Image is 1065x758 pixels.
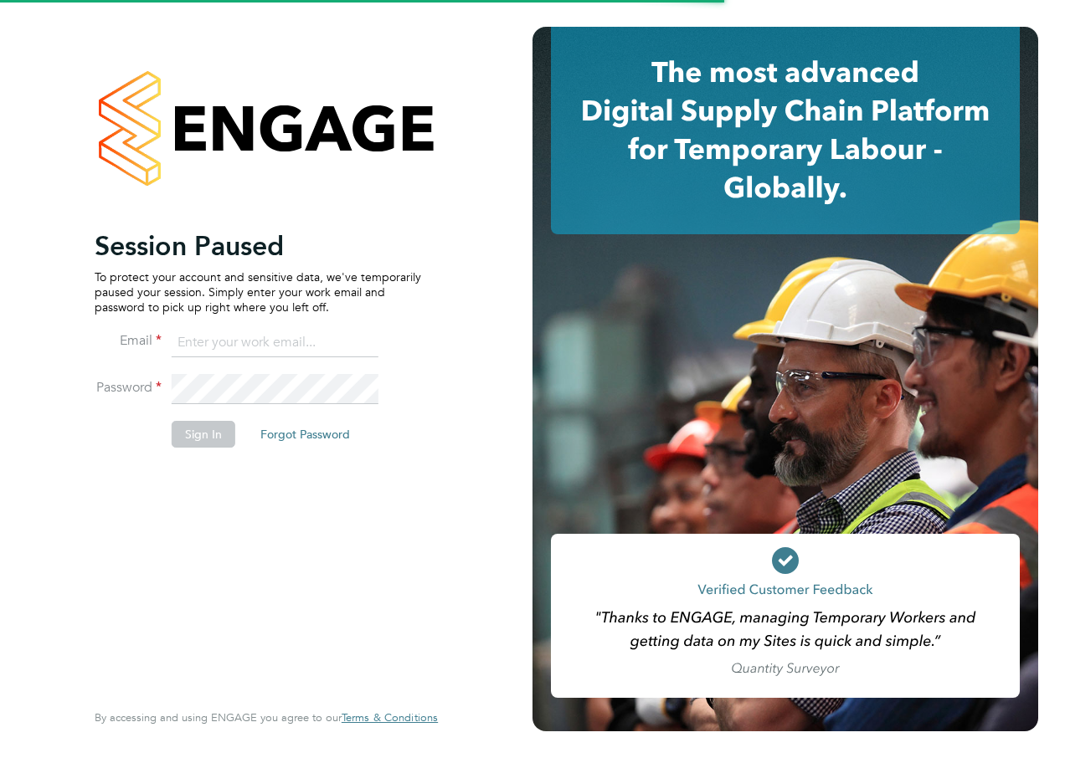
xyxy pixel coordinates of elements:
[95,332,162,350] label: Email
[172,328,378,358] input: Enter your work email...
[95,379,162,397] label: Password
[247,421,363,448] button: Forgot Password
[342,711,438,725] a: Terms & Conditions
[95,269,421,315] p: To protect your account and sensitive data, we've temporarily paused your session. Simply enter y...
[95,710,438,725] span: By accessing and using ENGAGE you agree to our
[172,421,235,448] button: Sign In
[95,229,421,263] h2: Session Paused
